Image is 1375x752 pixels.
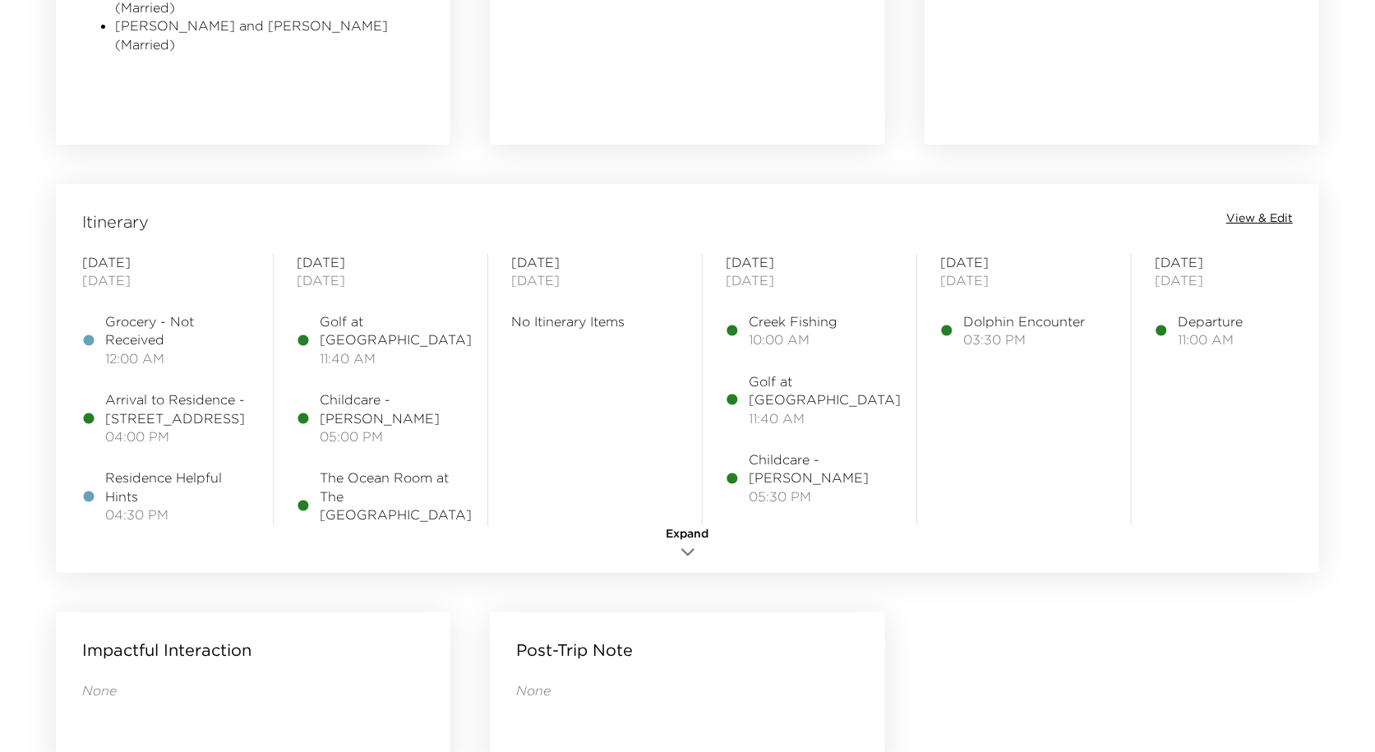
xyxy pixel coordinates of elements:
span: Dolphin Encounter [963,312,1085,330]
span: Golf at [GEOGRAPHIC_DATA] [320,312,472,349]
span: [DATE] [726,253,893,271]
span: [DATE] [940,271,1108,289]
span: [DATE] [511,271,679,289]
button: View & Edit [1226,210,1293,227]
span: [DATE] [1155,253,1322,271]
p: None [82,681,424,699]
span: 12:00 AM [105,349,250,367]
span: Childcare - [PERSON_NAME] [320,390,464,427]
span: Grocery - Not Received [105,312,250,349]
button: Expand [647,526,729,565]
span: Childcare - [PERSON_NAME] [749,450,893,487]
span: 10:00 AM [749,330,837,348]
span: [DATE] [511,253,679,271]
span: Expand [667,526,709,542]
span: 05:00 PM [320,427,464,445]
span: [DATE] [297,271,464,289]
span: 11:40 AM [320,349,472,367]
span: 05:30 PM [749,487,893,505]
span: [DATE] [82,271,250,289]
span: Itinerary [82,210,149,233]
span: [DATE] [82,253,250,271]
span: Creek Fishing [749,312,837,330]
span: Golf at [GEOGRAPHIC_DATA] [749,372,901,409]
span: [DATE] [940,253,1108,271]
p: Impactful Interaction [82,639,251,662]
span: 11:00 AM [1178,330,1243,348]
span: Departure [1178,312,1243,330]
span: 04:00 PM [105,427,250,445]
p: None [516,681,858,699]
span: [DATE] [726,271,893,289]
span: [DATE] [297,253,464,271]
p: Post-Trip Note [516,639,633,662]
span: Residence Helpful Hints [105,468,250,505]
span: 11:40 AM [749,409,901,427]
span: 03:30 PM [963,330,1085,348]
span: No Itinerary Items [511,312,679,330]
span: The Ocean Room at The [GEOGRAPHIC_DATA] [320,468,472,524]
span: [DATE] [1155,271,1322,289]
span: 04:30 PM [105,505,250,524]
span: Arrival to Residence - [STREET_ADDRESS] [105,390,250,427]
li: [PERSON_NAME] and [PERSON_NAME] (Married) [115,16,424,53]
span: 06:00 PM [320,524,472,542]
